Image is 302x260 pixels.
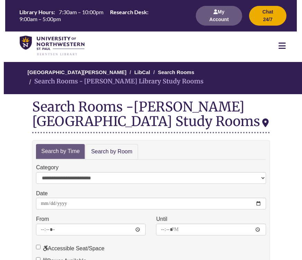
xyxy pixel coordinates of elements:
[27,69,126,75] a: [GEOGRAPHIC_DATA][PERSON_NAME]
[59,9,103,15] span: 7:30am – 10:00pm
[36,189,48,198] label: Date
[32,99,270,133] div: Search Rooms -
[32,62,270,94] nav: Breadcrumb
[249,16,286,22] a: Chat 24/7
[196,16,242,22] a: My Account
[85,144,138,160] a: Search by Room
[134,69,150,75] a: LibCal
[36,244,104,253] label: Accessible Seat/Space
[36,245,40,249] input: Accessible Seat/Space
[196,6,242,26] button: My Account
[158,69,194,75] a: Search Rooms
[36,215,49,224] label: From
[36,163,58,172] label: Category
[27,77,203,87] li: Search Rooms - [PERSON_NAME] Library Study Rooms
[249,6,286,26] button: Chat 24/7
[156,215,167,224] label: Until
[17,8,56,16] th: Library Hours:
[19,16,61,22] span: 9:00am – 5:00pm
[107,8,149,16] th: Research Desk:
[17,8,187,23] table: Hours Today
[17,8,187,23] a: Hours Today
[36,144,85,159] a: Search by Time
[20,36,84,56] img: UNWSP Library Logo
[32,98,269,129] div: [PERSON_NAME][GEOGRAPHIC_DATA] Study Rooms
